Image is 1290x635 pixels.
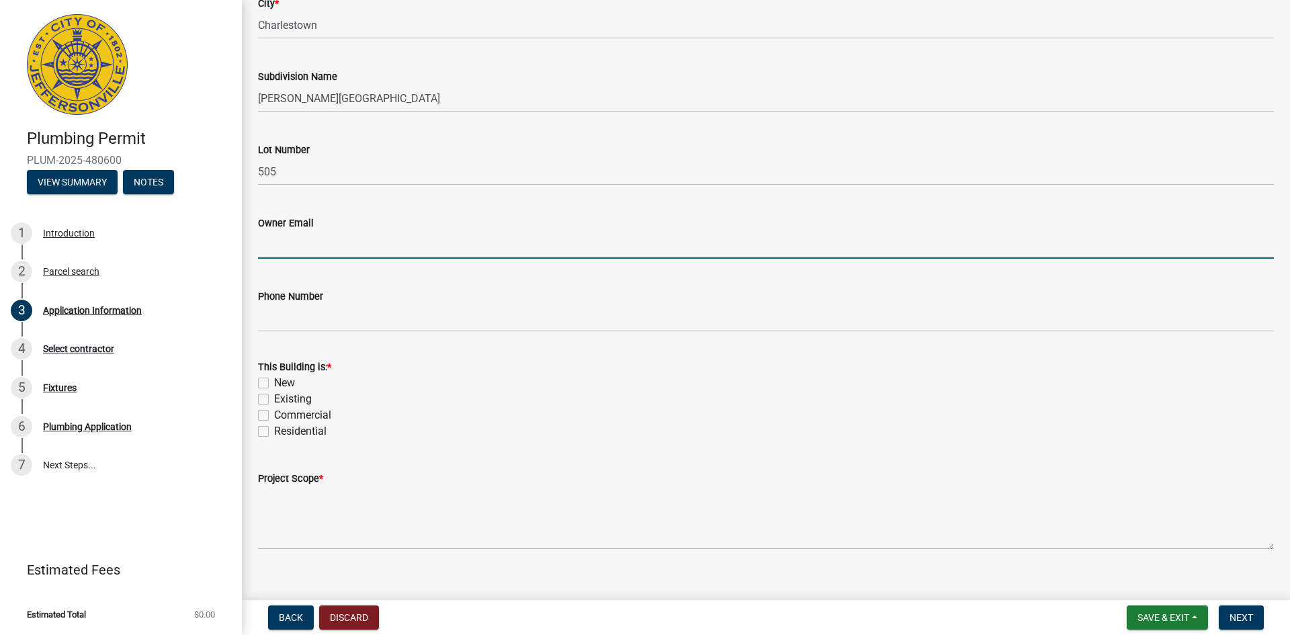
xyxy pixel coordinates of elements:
div: Application Information [43,306,142,315]
div: Parcel search [43,267,99,276]
div: Fixtures [43,383,77,392]
div: Plumbing Application [43,422,132,431]
label: Commercial [274,407,331,423]
img: City of Jeffersonville, Indiana [27,14,128,115]
label: Phone Number [258,292,323,302]
label: This Building is: [258,363,331,372]
button: Save & Exit [1127,605,1208,630]
a: Estimated Fees [11,556,220,583]
h4: Plumbing Permit [27,129,231,149]
div: 1 [11,222,32,244]
div: 4 [11,338,32,359]
button: Back [268,605,314,630]
span: Next [1230,612,1253,623]
button: Next [1219,605,1264,630]
label: Residential [274,423,327,439]
div: 2 [11,261,32,282]
span: $0.00 [194,610,215,619]
label: Owner Email [258,219,314,228]
div: Select contractor [43,344,114,353]
div: 7 [11,454,32,476]
label: Existing [274,391,312,407]
label: Lot Number [258,146,310,155]
button: Notes [123,170,174,194]
label: Subdivision Name [258,73,337,82]
div: 6 [11,416,32,437]
span: Back [279,612,303,623]
wm-modal-confirm: Notes [123,177,174,188]
div: 3 [11,300,32,321]
button: Discard [319,605,379,630]
button: View Summary [27,170,118,194]
span: Save & Exit [1137,612,1189,623]
div: Introduction [43,228,95,238]
label: Project Scope [258,474,323,484]
wm-modal-confirm: Summary [27,177,118,188]
div: 5 [11,377,32,398]
span: Estimated Total [27,610,86,619]
label: New [274,375,295,391]
span: PLUM-2025-480600 [27,154,215,167]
